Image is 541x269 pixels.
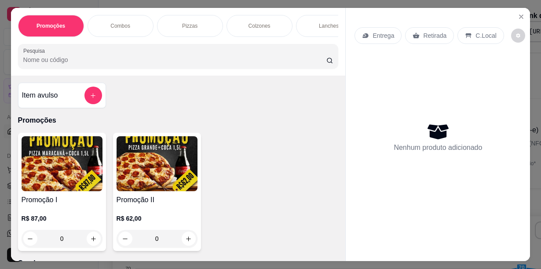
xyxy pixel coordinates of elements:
p: Promoções [18,115,339,126]
p: Combos [18,258,339,269]
h4: Promoção II [117,195,197,205]
h4: Item avulso [22,90,58,101]
p: Lanches [319,22,339,29]
h4: Promoção I [22,195,102,205]
p: Promoções [37,22,65,29]
img: product-image [117,136,197,191]
p: Colzones [249,22,270,29]
p: R$ 87,00 [22,214,102,223]
p: R$ 62,00 [117,214,197,223]
p: Retirada [423,31,446,40]
label: Pesquisa [23,47,48,55]
button: Close [514,10,528,24]
button: add-separate-item [84,87,102,104]
img: product-image [22,136,102,191]
p: Nenhum produto adicionado [394,142,482,153]
p: Pizzas [182,22,197,29]
button: decrease-product-quantity [511,29,525,43]
p: Combos [110,22,130,29]
input: Pesquisa [23,55,326,64]
p: C.Local [475,31,496,40]
p: Entrega [373,31,394,40]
